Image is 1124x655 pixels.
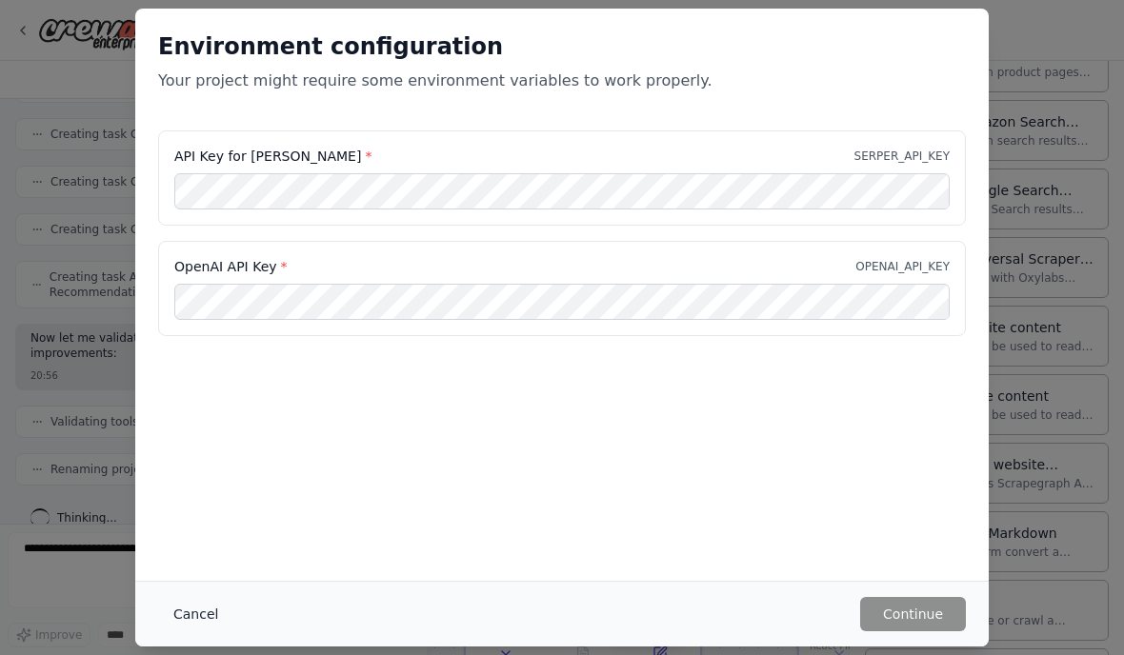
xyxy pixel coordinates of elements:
[174,147,371,166] label: API Key for [PERSON_NAME]
[854,149,950,164] p: SERPER_API_KEY
[158,31,966,62] h2: Environment configuration
[158,69,966,92] p: Your project might require some environment variables to work properly.
[860,597,966,631] button: Continue
[855,259,950,274] p: OPENAI_API_KEY
[158,597,233,631] button: Cancel
[174,257,288,276] label: OpenAI API Key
